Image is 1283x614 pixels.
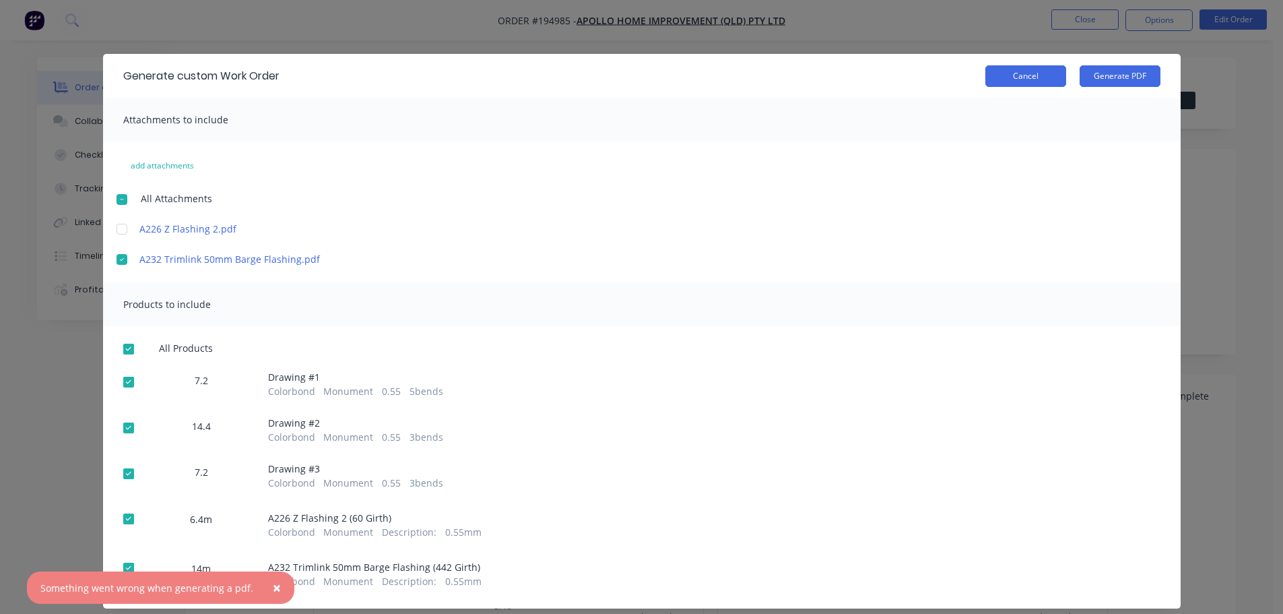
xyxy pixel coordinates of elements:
[382,476,401,490] span: 0.55
[445,525,482,539] span: 0.55mm
[323,525,373,539] span: Monument
[117,155,208,177] button: add attachments
[382,384,401,398] span: 0.55
[409,476,443,490] span: 3 bends
[123,113,228,126] span: Attachments to include
[268,511,482,525] span: A226 Z Flashing 2 (60 Girth)
[382,525,436,539] span: Description :
[382,430,401,444] span: 0.55
[323,574,373,588] span: Monument
[268,476,315,490] span: Colorbond
[182,512,220,526] span: 6.4m
[268,370,443,384] span: Drawing # 1
[268,560,482,574] span: A232 Trimlink 50mm Barge Flashing (442 Girth)
[40,581,253,595] div: Something went wrong when generating a pdf.
[445,574,482,588] span: 0.55mm
[141,191,212,206] span: All Attachments
[195,373,208,388] span: 7.2
[323,384,373,398] span: Monument
[183,561,219,576] span: 14m
[268,384,315,398] span: Colorbond
[268,525,315,539] span: Colorbond
[139,222,375,236] a: A226 Z Flashing 2.pdf
[268,416,443,430] span: Drawing # 2
[123,68,279,84] div: Generate custom Work Order
[259,572,294,604] button: Close
[1080,65,1160,87] button: Generate PDF
[195,465,208,479] span: 7.2
[192,419,211,433] span: 14.4
[123,298,211,311] span: Products to include
[323,430,373,444] span: Monument
[139,252,375,266] a: A232 Trimlink 50mm Barge Flashing.pdf
[409,430,443,444] span: 3 bends
[268,462,443,476] span: Drawing # 3
[382,574,436,588] span: Description :
[273,578,281,597] span: ×
[323,476,373,490] span: Monument
[159,341,222,355] span: All Products
[985,65,1066,87] button: Cancel
[409,384,443,398] span: 5 bends
[268,430,315,444] span: Colorbond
